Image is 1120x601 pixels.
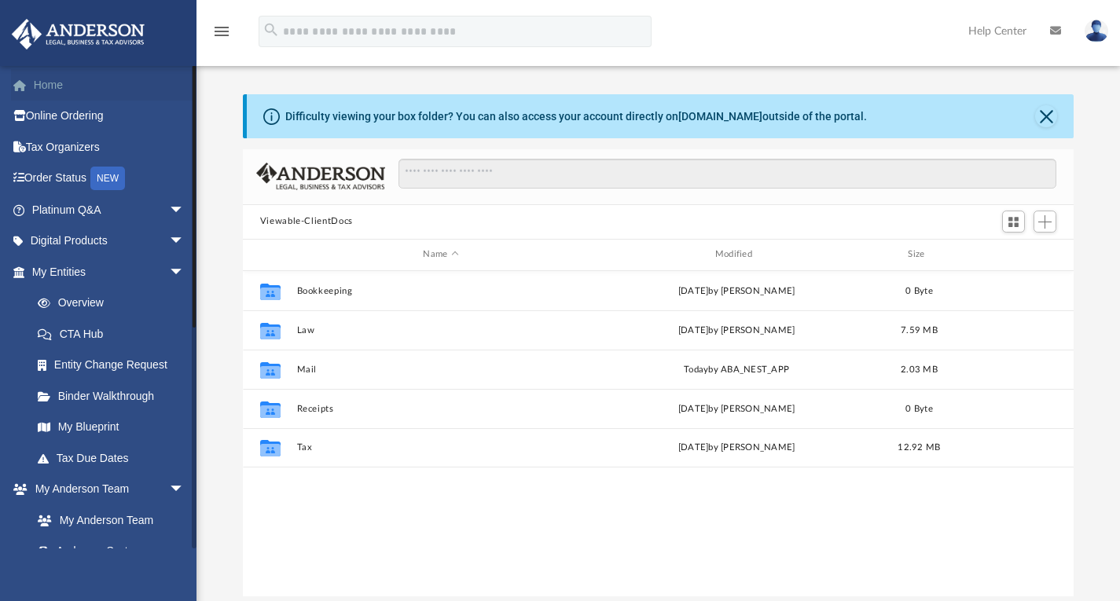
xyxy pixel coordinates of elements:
div: Difficulty viewing your box folder? You can also access your account directly on outside of the p... [285,108,867,125]
input: Search files and folders [398,159,1056,189]
a: My Anderson Teamarrow_drop_down [11,474,200,505]
i: menu [212,22,231,41]
a: Order StatusNEW [11,163,208,195]
span: 2.03 MB [901,365,938,373]
img: Anderson Advisors Platinum Portal [7,19,149,49]
div: [DATE] by [PERSON_NAME] [592,401,880,416]
button: Receipts [296,403,585,413]
div: [DATE] by [PERSON_NAME] [592,323,880,337]
span: arrow_drop_down [169,256,200,288]
div: [DATE] by [PERSON_NAME] [592,284,880,298]
div: Size [887,247,950,262]
button: Mail [296,364,585,374]
a: Digital Productsarrow_drop_down [11,225,208,257]
a: My Entitiesarrow_drop_down [11,256,208,288]
div: grid [243,271,1074,597]
a: [DOMAIN_NAME] [678,110,762,123]
a: Tax Organizers [11,131,208,163]
span: 0 Byte [905,286,933,295]
span: 7.59 MB [901,325,938,334]
a: My Blueprint [22,412,200,443]
a: Tax Due Dates [22,442,208,474]
button: Tax [296,442,585,453]
span: arrow_drop_down [169,474,200,506]
button: Switch to Grid View [1002,211,1026,233]
a: CTA Hub [22,318,208,350]
a: Entity Change Request [22,350,208,381]
div: [DATE] by [PERSON_NAME] [592,441,880,455]
span: today [684,365,708,373]
a: Anderson System [22,536,200,567]
a: Platinum Q&Aarrow_drop_down [11,194,208,225]
a: My Anderson Team [22,504,193,536]
div: Modified [592,247,881,262]
a: menu [212,30,231,41]
div: Name [296,247,585,262]
button: Bookkeeping [296,285,585,295]
div: by ABA_NEST_APP [592,362,880,376]
button: Close [1035,105,1057,127]
span: arrow_drop_down [169,194,200,226]
span: arrow_drop_down [169,225,200,258]
img: User Pic [1085,20,1108,42]
span: 0 Byte [905,404,933,412]
div: id [250,247,289,262]
button: Law [296,324,585,335]
div: id [957,247,1067,262]
a: Binder Walkthrough [22,380,208,412]
button: Viewable-ClientDocs [260,214,353,229]
span: 12.92 MB [898,443,940,452]
a: Overview [22,288,208,319]
a: Online Ordering [11,101,208,132]
i: search [263,21,280,38]
a: Home [11,69,208,101]
button: Add [1034,211,1057,233]
div: NEW [90,167,125,190]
